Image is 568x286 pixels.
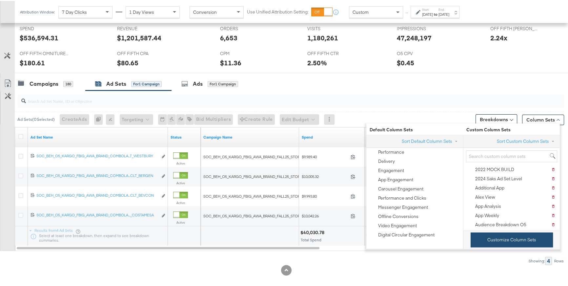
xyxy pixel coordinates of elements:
a: SOC_BEH_O5_KARGO_FBIG_AWA_BRAND_COMBOLA..._COSTAMESA [36,211,158,218]
span: $10,042.26 [302,212,348,217]
a: Shows the current state of your Ad Set. [171,134,198,139]
a: Your Ad Set name. [30,134,165,139]
div: 1,180,261 [307,32,338,42]
button: Sort Custom Column Sets [497,137,557,144]
div: SOC_BEH_O5_KARGO_FBIG_AWA_BRAND_COMBOLA...CLT_BERGEN [36,172,158,177]
div: $180.61 [20,57,45,67]
div: Additional App [475,184,504,190]
div: 47,248,197 [397,32,432,42]
span: Total Spend [301,236,321,241]
div: SOC_BEH_O5_KARGO_FBIG_AWA_BRAND_COMBOLA...T_WESTBURY [36,152,158,158]
div: Carousel Engagement [378,185,423,191]
div: 2.50% [307,57,327,67]
span: O5 CPV [397,50,446,56]
span: OFF FIFTH CPA [117,50,166,56]
span: SOC_BEH_O5_KARGO_FBIG_AWA_BRAND_FALL25_STOREACLT_INFLUENCER [203,173,335,178]
a: SOC_BEH_O5_KARGO_FBIG_AWA_BRAND_COMBOLA...CLT_BEVCON [36,192,158,199]
div: [DATE] [438,11,449,16]
label: Use Unified Attribution Setting: [247,8,309,14]
div: 6,653 [220,32,237,42]
div: Performance and Clicks [378,194,426,200]
div: [DATE] [422,11,433,16]
div: $0.45 [397,57,414,67]
label: Active [173,180,188,184]
span: SOC_BEH_O5_KARGO_FBIG_AWA_BRAND_FALL25_STOREACLT_INFLUENCER [203,153,335,158]
span: Custom Column Sets [463,126,511,132]
div: 2024 Saks Ad Set Level [475,175,522,181]
input: Search custom column sets [466,149,557,162]
span: ORDERS [220,25,269,31]
input: Search Ad Set Name, ID or Objective [26,91,515,104]
div: Ad Sets [106,79,126,87]
span: OFF FIFTH OMNITURE AOV [20,50,69,56]
div: Alex View [475,193,495,199]
div: $40,030.78 [300,229,326,235]
span: ↑ [404,11,410,13]
div: $11.36 [220,57,241,67]
button: Sort Default Column Sets [401,137,460,144]
span: $10,005.32 [302,173,348,178]
div: for 1 Campaign [208,80,238,86]
div: Showing: [528,258,545,262]
span: OFF FIFTH [PERSON_NAME] [490,25,539,31]
div: App Weekly [475,211,499,218]
strong: to [433,11,438,16]
span: $9,993.80 [302,193,348,198]
div: App Engagement [378,176,413,182]
label: Active [173,160,188,165]
div: Offline Conversions [378,212,418,219]
span: VISITS [307,25,356,31]
span: SOC_BEH_O5_KARGO_FBIG_AWA_BRAND_FALL25_STOREACLT_INFLUENCER [203,193,335,198]
div: Digital Circular Engagement [378,231,435,237]
span: SOC_BEH_O5_KARGO_FBIG_AWA_BRAND_FALL25_STOREACLT_INFLUENCER [203,212,335,217]
div: SOC_BEH_O5_KARGO_FBIG_AWA_BRAND_COMBOLA...CLT_BEVCON [36,192,158,197]
label: Active [173,200,188,204]
span: OFF FIFTH CTR [307,50,356,56]
span: CPM [220,50,269,56]
button: Breakdowns [476,113,517,124]
div: 0 [94,113,106,124]
span: 7 Day Clicks [62,8,87,14]
div: SOC_BEH_O5_KARGO_FBIG_AWA_BRAND_COMBOLA..._COSTAMESA [36,211,158,217]
span: SPEND [20,25,69,31]
div: Engagement [378,166,404,173]
div: Delivery [378,157,395,164]
span: $9,989.40 [302,153,348,158]
div: Messenger Engagement [378,203,428,209]
div: Campaigns [30,79,58,87]
span: Custom [353,8,369,14]
label: Start: [422,7,433,11]
div: 180 [63,80,73,86]
div: Ad Sets ( 0 Selected) [17,116,55,121]
div: $1,201,587.44 [117,32,161,42]
div: 2022 MOCK BUILD [475,165,514,172]
div: Attribution Window: [20,9,55,13]
div: 4 [545,256,552,264]
div: $0.00 [366,231,381,237]
span: Conversion [193,8,217,14]
div: 2.24x [490,32,507,42]
div: App Analysis [475,202,501,209]
span: REVENUE [117,25,166,31]
button: Column Sets [522,114,564,124]
label: Active [173,219,188,224]
span: 1 Day Views [129,8,154,14]
div: Performance [378,148,404,154]
a: SOC_BEH_O5_KARGO_FBIG_AWA_BRAND_COMBOLA...CLT_BERGEN [36,172,158,179]
a: Your campaign name. [203,134,296,139]
a: SOC_BEH_O5_KARGO_FBIG_AWA_BRAND_COMBOLA...T_WESTBURY [36,152,158,159]
span: IMPRESSIONS [397,25,446,31]
div: Ads [193,79,203,87]
div: Rows [554,258,564,262]
label: End: [438,7,449,11]
div: $536,594.31 [20,32,58,42]
div: for 1 Campaign [131,80,162,86]
span: Default Column Sets [366,126,463,132]
div: $80.65 [117,57,138,67]
button: Customize Column Sets [471,231,553,246]
div: Video Engagement [378,222,417,228]
a: The total amount spent to date. [302,134,362,139]
div: Audience Breakdown O5 [475,221,526,227]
